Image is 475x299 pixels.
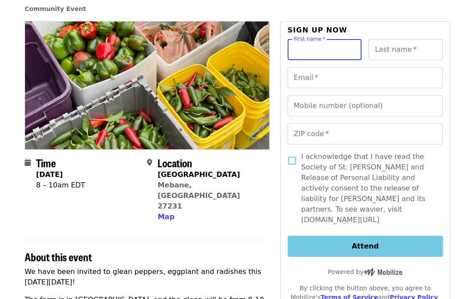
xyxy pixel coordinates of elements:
[288,95,443,116] input: Mobile number (optional)
[288,236,443,257] button: Attend
[25,22,269,149] img: Peppers! Eggplants! Radishes! Let's glean Monday 9/29/2025 - Cedar Grove NC, 8 am. organized by S...
[288,26,347,34] span: Sign up now
[369,39,443,60] input: Last name
[301,151,436,225] span: I acknowledge that I have read the Society of St. [PERSON_NAME] and Release of Personal Liability...
[25,267,270,288] p: We have been invited to glean peppers, eggplant and radishes this [DATE][DATE]!
[363,268,402,276] img: Powered by Mobilize
[288,123,443,144] input: ZIP code
[288,39,362,60] input: First name
[157,212,174,222] button: Map
[328,268,402,275] span: Powered by
[25,249,92,264] span: About this event
[157,181,240,210] a: Mebane, [GEOGRAPHIC_DATA] 27231
[288,67,443,88] input: Email
[157,213,174,221] span: Map
[147,159,152,167] i: map-marker-alt icon
[36,155,56,170] span: Time
[157,155,192,170] span: Location
[157,170,240,179] strong: [GEOGRAPHIC_DATA]
[36,170,63,179] strong: [DATE]
[294,36,325,42] label: First name
[36,180,85,191] div: 8 – 10am EDT
[25,159,31,167] i: calendar icon
[25,5,86,12] a: Community Event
